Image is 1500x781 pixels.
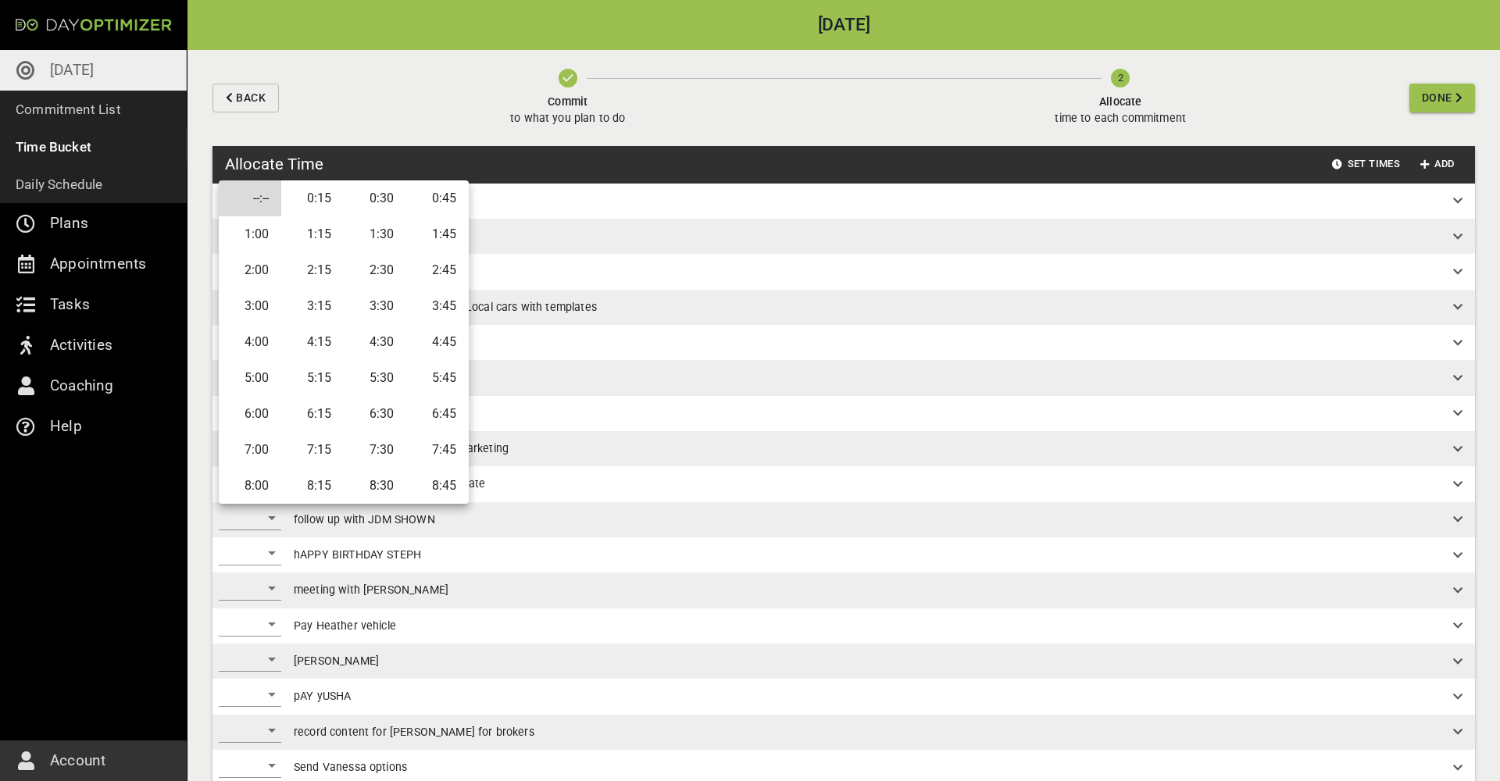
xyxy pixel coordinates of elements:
[281,360,344,396] li: 5:15
[344,180,406,216] li: 0:30
[219,468,281,504] li: 8:00
[219,216,281,252] li: 1:00
[219,396,281,432] li: 6:00
[344,288,406,324] li: 3:30
[406,468,469,504] li: 8:45
[344,324,406,360] li: 4:30
[219,288,281,324] li: 3:00
[281,468,344,504] li: 8:15
[344,468,406,504] li: 8:30
[344,432,406,468] li: 7:30
[406,396,469,432] li: 6:45
[344,360,406,396] li: 5:30
[406,360,469,396] li: 5:45
[219,324,281,360] li: 4:00
[281,252,344,288] li: 2:15
[406,324,469,360] li: 4:45
[281,432,344,468] li: 7:15
[219,360,281,396] li: 5:00
[344,396,406,432] li: 6:30
[344,252,406,288] li: 2:30
[344,216,406,252] li: 1:30
[406,216,469,252] li: 1:45
[406,288,469,324] li: 3:45
[406,432,469,468] li: 7:45
[281,180,344,216] li: 0:15
[281,396,344,432] li: 6:15
[219,432,281,468] li: 7:00
[219,252,281,288] li: 2:00
[281,216,344,252] li: 1:15
[406,252,469,288] li: 2:45
[219,180,281,216] li: --:--
[281,288,344,324] li: 3:15
[281,324,344,360] li: 4:15
[406,180,469,216] li: 0:45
